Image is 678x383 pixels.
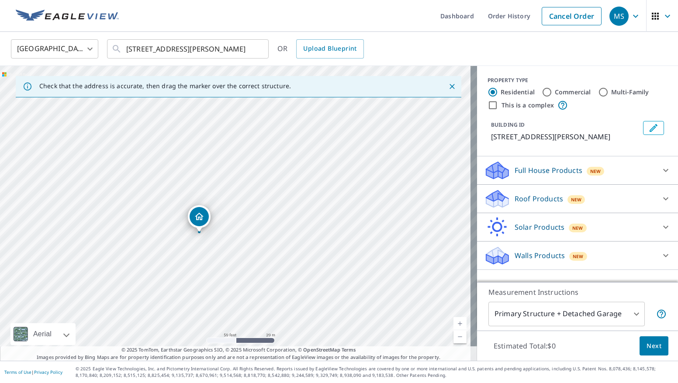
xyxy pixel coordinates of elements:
[515,193,563,204] p: Roof Products
[571,196,582,203] span: New
[39,82,291,90] p: Check that the address is accurate, then drag the marker over the correct structure.
[303,43,356,54] span: Upload Blueprint
[453,330,467,343] a: Current Level 19, Zoom Out
[555,88,591,97] label: Commercial
[573,253,584,260] span: New
[643,121,664,135] button: Edit building 1
[484,188,671,209] div: Roof ProductsNew
[188,205,211,232] div: Dropped pin, building 1, Residential property, 1130 Paul Ln West Chester, PA 19380
[453,317,467,330] a: Current Level 19, Zoom In
[484,217,671,238] div: Solar ProductsNew
[16,10,119,23] img: EV Logo
[484,160,671,181] div: Full House ProductsNew
[491,131,640,142] p: [STREET_ADDRESS][PERSON_NAME]
[515,222,564,232] p: Solar Products
[488,287,667,297] p: Measurement Instructions
[34,369,62,375] a: Privacy Policy
[611,88,649,97] label: Multi-Family
[76,366,674,379] p: © 2025 Eagle View Technologies, Inc. and Pictometry International Corp. All Rights Reserved. Repo...
[484,245,671,266] div: Walls ProductsNew
[303,346,340,353] a: OpenStreetMap
[572,224,583,231] span: New
[515,165,582,176] p: Full House Products
[10,323,76,345] div: Aerial
[4,369,62,375] p: |
[491,121,525,128] p: BUILDING ID
[277,39,364,59] div: OR
[515,250,565,261] p: Walls Products
[342,346,356,353] a: Terms
[590,168,601,175] span: New
[446,81,458,92] button: Close
[11,37,98,61] div: [GEOGRAPHIC_DATA]
[647,341,661,352] span: Next
[121,346,356,354] span: © 2025 TomTom, Earthstar Geographics SIO, © 2025 Microsoft Corporation, ©
[501,88,535,97] label: Residential
[542,7,602,25] a: Cancel Order
[656,309,667,319] span: Your report will include the primary structure and a detached garage if one exists.
[502,101,554,110] label: This is a complex
[488,302,645,326] div: Primary Structure + Detached Garage
[4,369,31,375] a: Terms of Use
[296,39,363,59] a: Upload Blueprint
[640,336,668,356] button: Next
[31,323,54,345] div: Aerial
[126,37,251,61] input: Search by address or latitude-longitude
[487,336,563,355] p: Estimated Total: $0
[488,76,668,84] div: PROPERTY TYPE
[609,7,629,26] div: MS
